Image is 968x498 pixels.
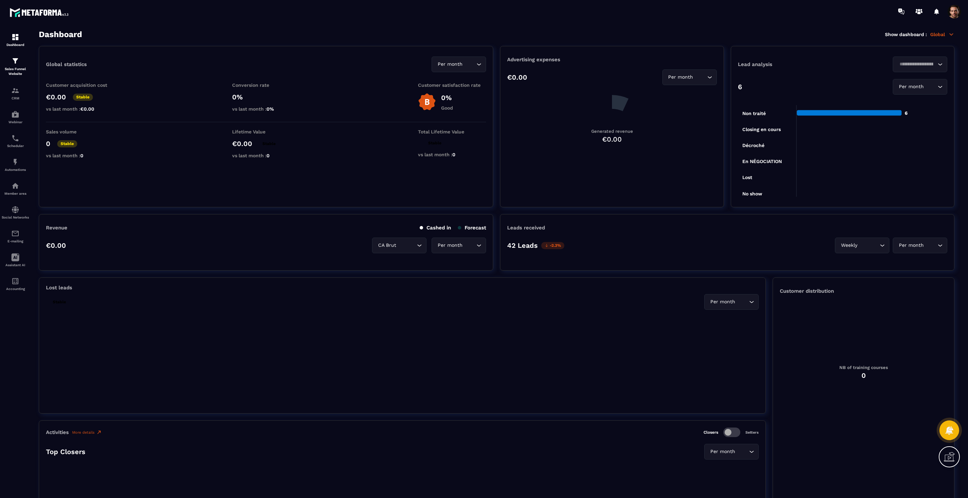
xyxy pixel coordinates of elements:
img: formation [11,33,19,41]
div: Search for option [662,69,717,85]
div: Search for option [704,294,759,310]
p: Stable [259,140,279,147]
tspan: Closing en cours [742,127,780,132]
img: automations [11,110,19,118]
tspan: Non traité [742,111,765,116]
input: Search for option [737,298,747,306]
p: Revenue [46,225,67,231]
input: Search for option [464,242,475,249]
img: logo [10,6,71,19]
span: €0.00 [80,106,94,112]
img: social-network [11,206,19,214]
p: Lead analysis [738,61,843,67]
p: CRM [2,96,29,100]
p: Total Lifetime Value [418,129,486,134]
a: automationsautomationsAutomations [2,153,29,177]
a: social-networksocial-networkSocial Networks [2,200,29,224]
p: 42 Leads [507,241,538,250]
tspan: No show [742,191,762,196]
p: Activities [46,429,69,435]
div: Search for option [704,444,759,460]
img: accountant [11,277,19,285]
img: narrow-up-right-o.6b7c60e2.svg [96,430,102,435]
span: CA Brut [376,242,398,249]
a: formationformationDashboard [2,28,29,52]
input: Search for option [464,61,475,68]
p: Sales volume [46,129,114,134]
p: Member area [2,192,29,195]
tspan: Décroché [742,143,764,148]
tspan: En NÉGOCIATION [742,159,781,164]
input: Search for option [695,74,706,81]
span: Per month [436,61,464,68]
a: accountantaccountantAccounting [2,272,29,296]
p: vs last month : [232,106,300,112]
span: Per month [709,298,737,306]
img: email [11,229,19,238]
p: Leads received [507,225,545,231]
span: 0 [267,153,270,158]
p: Closers [704,430,718,435]
p: vs last month : [418,152,486,157]
input: Search for option [897,61,936,68]
div: Search for option [372,238,426,253]
div: Search for option [432,57,486,72]
a: schedulerschedulerScheduler [2,129,29,153]
p: Global [930,31,954,37]
p: Automations [2,168,29,172]
p: -2.3% [541,242,564,249]
p: Conversion rate [232,82,300,88]
p: Dashboard [2,43,29,47]
span: 0% [267,106,274,112]
img: b-badge-o.b3b20ee6.svg [418,93,436,111]
p: vs last month : [46,153,114,158]
p: 6 [738,83,742,91]
span: Weekly [839,242,859,249]
p: 0 [46,140,50,148]
p: Assistant AI [2,263,29,267]
input: Search for option [859,242,878,249]
p: Good [441,105,453,111]
p: Lifetime Value [232,129,300,134]
a: formationformationSales Funnel Website [2,52,29,81]
p: Stable [425,140,445,147]
img: formation [11,57,19,65]
div: Search for option [893,57,947,72]
p: Sales Funnel Website [2,67,29,76]
p: €0.00 [232,140,252,148]
img: automations [11,182,19,190]
input: Search for option [925,83,936,91]
p: 0% [441,94,453,102]
p: Top Closers [46,448,85,456]
p: €0.00 [507,73,527,81]
img: scheduler [11,134,19,142]
img: formation [11,86,19,95]
input: Search for option [925,242,936,249]
input: Search for option [398,242,415,249]
p: Show dashboard : [885,32,927,37]
p: vs last month : [232,153,300,158]
p: Scheduler [2,144,29,148]
p: Stable [49,299,69,306]
div: Search for option [432,238,486,253]
span: Per month [897,83,925,91]
span: Per month [897,242,925,249]
p: Global statistics [46,61,87,67]
span: Per month [667,74,695,81]
h3: Dashboard [39,30,82,39]
p: Stable [57,140,77,147]
p: Accounting [2,287,29,291]
p: Lost leads [46,285,72,291]
div: Search for option [835,238,889,253]
span: Per month [436,242,464,249]
p: €0.00 [46,241,66,250]
p: 0% [232,93,300,101]
input: Search for option [737,448,747,455]
p: Stable [73,94,93,101]
span: Per month [709,448,737,455]
p: Webinar [2,120,29,124]
p: Setters [745,430,759,435]
a: automationsautomationsMember area [2,177,29,200]
p: Forecast [458,225,486,231]
a: automationsautomationsWebinar [2,105,29,129]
